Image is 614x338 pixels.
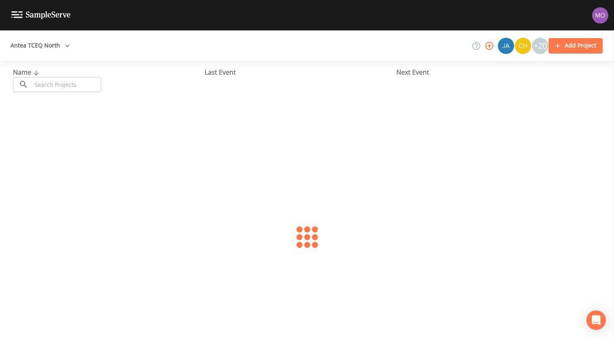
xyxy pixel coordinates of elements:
[396,67,588,77] div: Next Event
[497,38,515,54] div: James Whitmire
[13,68,41,77] span: Name
[592,7,608,24] img: 4e251478aba98ce068fb7eae8f78b90c
[32,77,101,92] input: Search Projects
[7,38,73,53] button: Antea TCEQ North
[498,38,514,54] img: 2e773653e59f91cc345d443c311a9659
[532,38,548,54] div: +20
[205,67,396,77] div: Last Event
[586,310,606,330] div: Open Intercom Messenger
[11,11,71,19] img: logo
[515,38,532,54] div: Charles Medina
[549,38,603,53] button: Add Project
[515,38,531,54] img: c74b8b8b1c7a9d34f67c5e0ca157ed15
